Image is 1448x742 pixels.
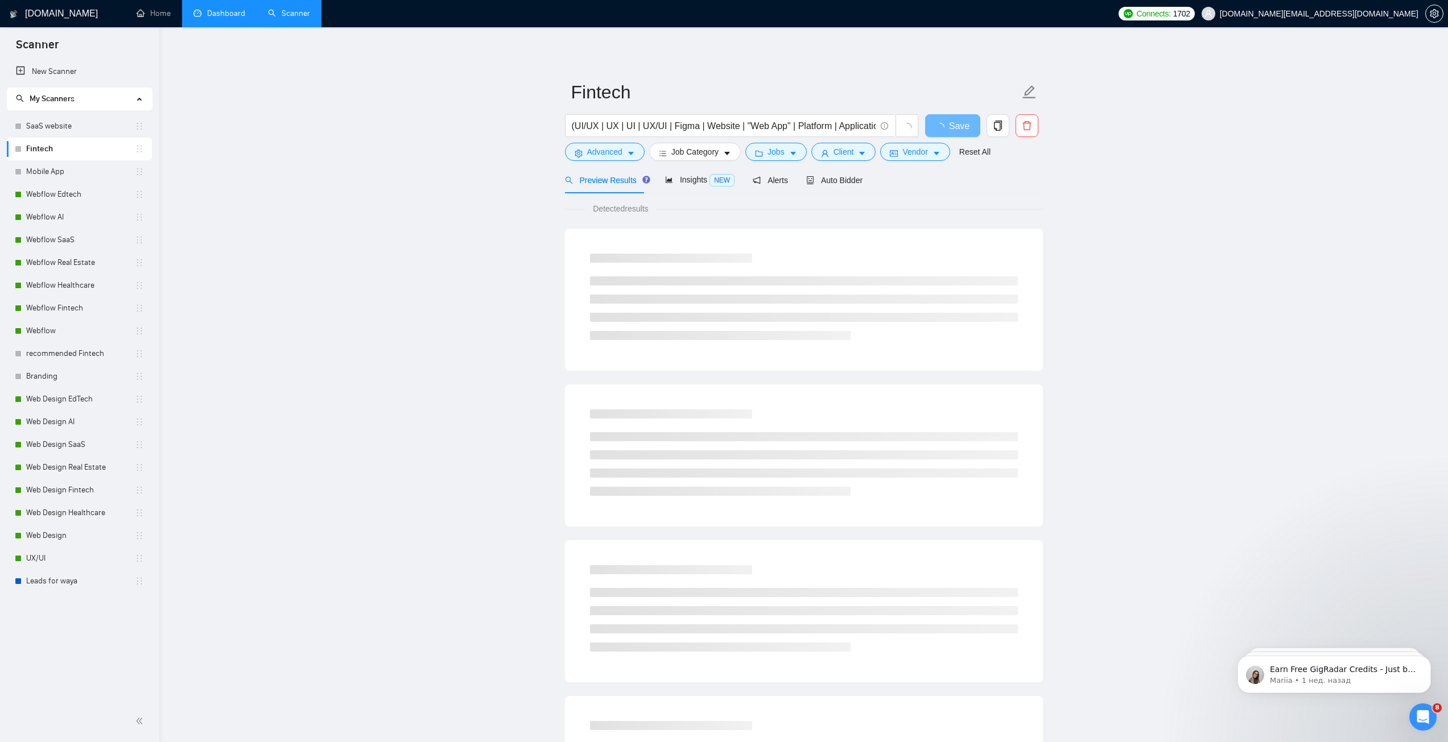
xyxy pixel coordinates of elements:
span: holder [135,486,144,495]
li: Web Design Fintech [7,479,152,501]
li: Web Design AI [7,411,152,433]
span: Save [949,119,970,133]
iframe: Intercom notifications сообщение [1220,632,1448,711]
li: Branding [7,365,152,388]
iframe: Intercom live chat [1409,703,1437,731]
span: My Scanners [16,94,75,103]
span: search [16,94,24,102]
li: Web Design EdTech [7,388,152,411]
span: holder [135,508,144,517]
span: caret-down [789,149,797,157]
li: Web Design Real Estate [7,456,152,479]
input: Scanner name... [571,78,1020,106]
span: Alerts [753,176,788,185]
span: Job Category [671,146,719,158]
span: holder [135,531,144,540]
a: Fintech [26,138,135,160]
a: Web Design [26,524,135,547]
li: Webflow Real Estate [7,251,152,274]
span: holder [135,190,144,199]
span: folder [755,149,763,157]
li: Web Design [7,524,152,547]
li: Webflow [7,320,152,342]
span: info-circle [881,122,888,130]
span: caret-down [933,149,940,157]
li: Mobile App [7,160,152,183]
input: Search Freelance Jobs... [572,119,876,133]
li: Leads for waya [7,570,152,592]
a: New Scanner [16,60,143,83]
button: copy [987,114,1009,137]
a: Reset All [959,146,991,158]
li: Web Design Healthcare [7,501,152,524]
span: Scanner [7,36,68,60]
div: Tooltip anchor [641,175,651,185]
a: Webflow [26,320,135,342]
a: Web Design EdTech [26,388,135,411]
li: Webflow Edtech [7,183,152,206]
span: holder [135,417,144,426]
a: Web Design SaaS [26,433,135,456]
span: holder [135,281,144,290]
span: edit [1022,85,1037,100]
span: holder [135,258,144,267]
span: holder [135,144,144,154]
a: Web Design AI [26,411,135,433]
span: holder [135,167,144,176]
span: holder [135,440,144,449]
li: Web Design SaaS [7,433,152,456]
span: holder [135,395,144,404]
span: delete [1016,121,1038,131]
button: idcardVendorcaret-down [880,143,950,161]
span: NEW [709,174,735,186]
button: delete [1016,114,1038,137]
span: holder [135,372,144,381]
a: Webflow SaaS [26,229,135,251]
span: Insights [665,175,735,184]
a: Webflow Real Estate [26,251,135,274]
span: holder [135,577,144,586]
span: bars [659,149,667,157]
img: logo [10,5,18,23]
button: folderJobscaret-down [745,143,807,161]
a: Branding [26,365,135,388]
li: Webflow AI [7,206,152,229]
span: holder [135,213,144,222]
a: Mobile App [26,160,135,183]
a: homeHome [137,9,171,18]
a: Webflow Edtech [26,183,135,206]
li: Webflow Fintech [7,297,152,320]
span: Jobs [768,146,785,158]
li: New Scanner [7,60,152,83]
a: Leads for waya [26,570,135,592]
a: Webflow Fintech [26,297,135,320]
a: searchScanner [268,9,310,18]
span: search [565,176,573,184]
span: Advanced [587,146,622,158]
span: holder [135,304,144,313]
span: double-left [135,715,147,727]
span: Vendor [902,146,927,158]
li: Webflow Healthcare [7,274,152,297]
span: holder [135,554,144,563]
span: 1702 [1173,7,1190,20]
span: holder [135,235,144,244]
button: Save [925,114,980,137]
a: recommended Fintech [26,342,135,365]
span: caret-down [858,149,866,157]
a: Web Design Healthcare [26,501,135,524]
span: Connects: [1136,7,1170,20]
span: setting [575,149,583,157]
span: holder [135,349,144,358]
a: SaaS website [26,115,135,138]
button: userClientcaret-down [811,143,876,161]
img: upwork-logo.png [1124,9,1133,18]
span: caret-down [627,149,635,157]
button: barsJob Categorycaret-down [649,143,741,161]
a: Web Design Fintech [26,479,135,501]
span: Auto Bidder [806,176,863,185]
span: 8 [1433,703,1442,712]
